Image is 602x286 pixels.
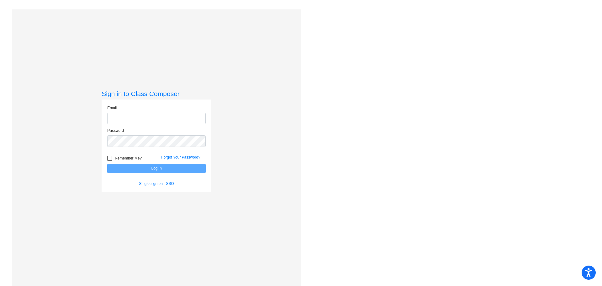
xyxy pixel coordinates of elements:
[115,154,142,162] span: Remember Me?
[107,105,117,111] label: Email
[107,128,124,133] label: Password
[139,181,174,186] a: Single sign on - SSO
[161,155,200,159] a: Forgot Your Password?
[107,164,206,173] button: Log In
[102,90,211,98] h3: Sign in to Class Composer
